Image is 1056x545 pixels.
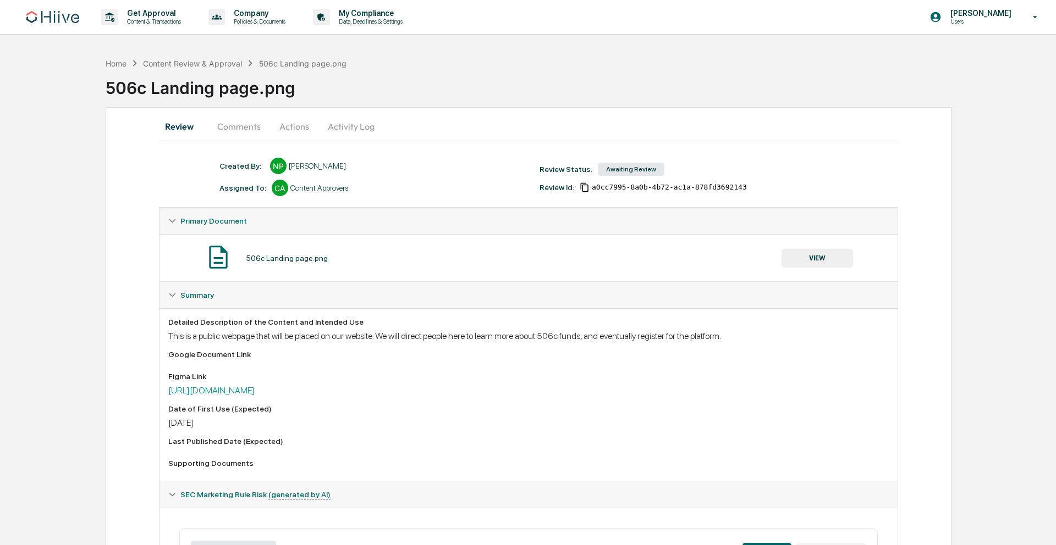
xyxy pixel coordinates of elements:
[942,18,1017,25] p: Users
[168,318,889,326] div: Detailed Description of the Content and Intended Use
[159,481,898,508] div: SEC Marketing Rule Risk (generated by AI)
[598,163,664,176] div: Awaiting Review
[272,180,288,196] div: CA
[159,308,898,481] div: Summary
[219,183,266,192] div: Assigned To:
[168,350,889,359] div: Google Document Link
[168,437,889,446] div: Last Published Date (Expected)
[106,59,127,68] div: Home
[159,282,898,308] div: Summary
[330,18,408,25] p: Data, Deadlines & Settings
[219,162,265,170] div: Created By: ‎ ‎
[205,243,232,271] img: Document Icon
[159,113,208,140] button: Review
[168,331,889,341] div: This is a public webpage that will be placed on our website. We will direct people here to learn ...
[159,113,898,140] div: secondary tabs example
[159,234,898,281] div: Primary Document
[180,291,214,299] span: Summary
[540,165,592,174] div: Review Status:
[168,418,889,428] div: [DATE]
[118,18,186,25] p: Content & Transactions
[180,490,331,499] span: SEC Marketing Rule Risk
[225,18,291,25] p: Policies & Documents
[268,490,331,499] u: (generated by AI)
[208,113,269,140] button: Comments
[782,249,853,268] button: VIEW
[168,459,889,468] div: Supporting Documents
[592,183,747,192] span: a0cc7995-8a0b-4b72-ac1a-878fd3692143
[290,183,348,192] div: Content Approvers
[330,9,408,18] p: My Compliance
[580,182,590,192] span: Copy Id
[246,254,328,263] div: 506c Landing page.png
[168,372,889,381] div: Figma Link
[269,113,319,140] button: Actions
[118,9,186,18] p: Get Approval
[319,113,383,140] button: Activity Log
[270,158,287,174] div: NP
[159,208,898,234] div: Primary Document
[168,404,889,413] div: Date of First Use (Expected)
[225,9,291,18] p: Company
[289,162,346,170] div: [PERSON_NAME]
[942,9,1017,18] p: [PERSON_NAME]
[143,59,242,68] div: Content Review & Approval
[180,216,247,225] span: Primary Document
[26,11,79,23] img: logo
[540,183,574,192] div: Review Id:
[259,59,346,68] div: 506c Landing page.png
[168,385,255,396] a: [URL][DOMAIN_NAME]
[106,69,1056,98] div: 506c Landing page.png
